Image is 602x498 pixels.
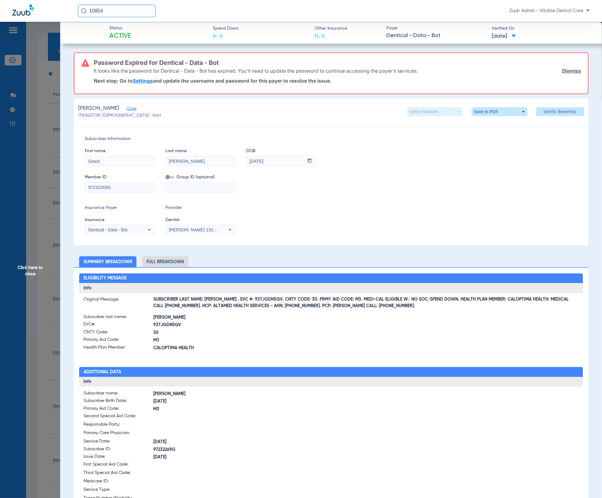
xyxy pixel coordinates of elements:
a: Dismiss [562,68,581,74]
span: Member ID [85,174,155,181]
span: Subscriber Birth Date: [84,398,153,405]
span: Subscriber name: [84,390,153,398]
span: Service Type: [84,486,153,495]
span: Payer [386,25,486,31]
span: Third Special Aid Code: [84,470,153,478]
span: Close [127,106,132,112]
span: Subscriber last name: [84,314,153,322]
span: 937JGDN5QV [153,322,331,328]
span: N/A [213,32,239,40]
span: M3 [153,406,331,413]
span: Original Message: [84,296,153,306]
span: Primary Care Physician: [84,430,153,438]
span: Second Special Aid Code: [84,413,153,421]
span: [DATE] [153,398,331,405]
h3: Info [79,283,583,293]
span: Issue Date: [84,453,153,461]
span: First name [85,148,155,154]
span: Active [109,32,131,41]
span: CALOPTIMA HEALTH [153,345,331,351]
span: CNTY Code: [84,329,153,337]
span: Status [109,25,131,31]
li: Full Breakdown [142,256,188,267]
span: Other Insurance [315,25,347,32]
span: Dentical - Data - Bot [88,227,127,232]
span: 30 [153,330,331,336]
img: error-icon [82,59,89,67]
span: [DATE] [153,439,331,445]
span: Zuub Admin - Vitalae Dental Care [509,8,590,14]
span: Subscriber Information [85,136,578,142]
img: Search Icon [81,8,87,14]
img: Zuub Logo [12,5,34,16]
span: [PERSON_NAME] [153,391,331,397]
span: Dentical - Data - Bot [386,32,486,40]
p: It looks like the password for Dentical - Data - Bot has expired. You'll need to update the passw... [94,68,418,74]
h3: Info [79,377,583,387]
span: Health Plan Member: [84,344,153,352]
span: Responsible Party: [84,421,153,430]
span: Last name [165,148,235,154]
a: Settings [133,78,153,84]
span: Subscriber ID: [84,446,153,454]
span: Insurance Payer [85,205,155,211]
span: [PERSON_NAME] 1316635600 [169,227,230,232]
button: Save to PDF [472,107,528,116]
p: Next step: Go to and update the username and password for this payer to resolve the issue. [94,78,581,84]
span: Medicare ID: [84,478,153,486]
span: [DATE] [492,32,516,40]
button: Open calendar [303,156,316,166]
input: Search for patients [78,5,156,17]
span: First Special Aid Code: [84,461,153,470]
iframe: Chat Widget [571,468,602,498]
h3: Password Expired for Dentical - Data - Bot [94,60,581,66]
span: [PERSON_NAME] [78,104,119,112]
span: [DATE] [153,454,331,461]
span: Verify Benefits [544,109,577,114]
span: Insurance [85,217,155,223]
span: N/A [315,32,347,40]
span: DOB [246,148,316,154]
span: EVC#: [84,321,153,329]
span: Primary Aid Code: [84,405,153,413]
span: Service Date: [84,438,153,446]
button: Verify Benefits [536,107,584,116]
span: Primary Aid Code: [84,336,153,344]
h2: Additional Data [79,367,583,377]
span: Group ID (optional) [165,174,235,181]
span: Spend Down [213,25,239,32]
span: SUBSCRIBER LAST NAME: [PERSON_NAME] . EVC #: 937JGDN5QV. CNTY CODE: 30. PRMY AID CODE: M3. MEDI-C... [153,300,579,306]
li: Summary Breakdown [79,256,136,267]
span: 97232269G [153,447,331,453]
span: M3 [153,337,331,344]
span: (11634) DOB: [DEMOGRAPHIC_DATA] - HoH [78,112,161,119]
span: Provider [165,205,235,211]
span: Verified On [492,25,592,32]
h2: Eligibility Message [79,273,583,283]
span: Dentist [165,217,235,223]
span: [PERSON_NAME] [153,314,331,321]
